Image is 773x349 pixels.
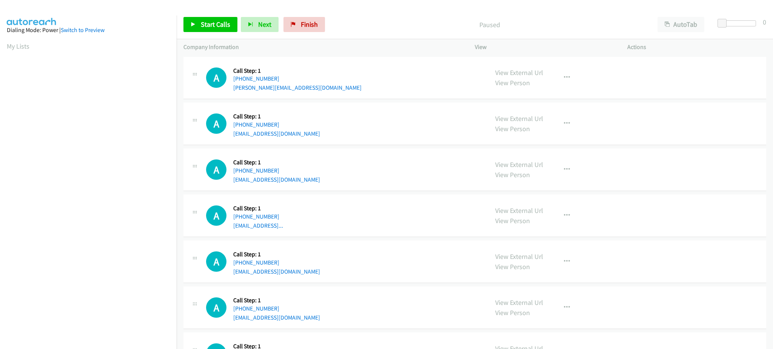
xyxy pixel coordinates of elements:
a: View Person [495,170,530,179]
h1: A [206,205,226,226]
button: AutoTab [658,17,704,32]
div: The call is yet to be attempted [206,297,226,318]
a: View Person [495,308,530,317]
div: The call is yet to be attempted [206,159,226,180]
h5: Call Step: 1 [233,251,320,258]
div: The call is yet to be attempted [206,251,226,272]
a: View External Url [495,160,543,169]
p: Actions [627,43,766,52]
a: [EMAIL_ADDRESS][DOMAIN_NAME] [233,268,320,275]
a: Switch to Preview [61,26,105,34]
p: View [475,43,614,52]
h5: Call Step: 1 [233,67,362,75]
a: [EMAIL_ADDRESS][DOMAIN_NAME] [233,314,320,321]
h5: Call Step: 1 [233,297,320,304]
a: [PHONE_NUMBER] [233,121,279,128]
div: The call is yet to be attempted [206,113,226,134]
h5: Call Step: 1 [233,205,283,212]
div: The call is yet to be attempted [206,67,226,88]
a: View External Url [495,206,543,215]
p: Paused [335,20,644,30]
div: Dialing Mode: Power | [7,26,170,35]
a: [PHONE_NUMBER] [233,75,279,82]
h1: A [206,67,226,88]
a: My Lists [7,42,29,51]
a: Start Calls [183,17,237,32]
a: [PHONE_NUMBER] [233,259,279,266]
span: Finish [301,20,318,29]
a: [EMAIL_ADDRESS][DOMAIN_NAME] [233,176,320,183]
a: View External Url [495,68,543,77]
a: View Person [495,216,530,225]
h1: A [206,113,226,134]
a: View Person [495,262,530,271]
a: [PERSON_NAME][EMAIL_ADDRESS][DOMAIN_NAME] [233,84,362,91]
a: View External Url [495,298,543,307]
a: View External Url [495,252,543,261]
a: [EMAIL_ADDRESS][DOMAIN_NAME] [233,130,320,137]
a: [PHONE_NUMBER] [233,305,279,312]
a: [PHONE_NUMBER] [233,213,279,220]
span: Next [258,20,271,29]
div: The call is yet to be attempted [206,205,226,226]
a: [EMAIL_ADDRESS]... [233,222,283,229]
span: Start Calls [201,20,230,29]
p: Company Information [183,43,461,52]
h5: Call Step: 1 [233,113,320,120]
a: View External Url [495,114,543,123]
div: Delay between calls (in seconds) [721,20,756,26]
a: View Person [495,78,530,87]
div: 0 [763,17,766,27]
a: View Person [495,124,530,133]
a: Finish [283,17,325,32]
h5: Call Step: 1 [233,159,320,166]
h1: A [206,251,226,272]
a: [PHONE_NUMBER] [233,167,279,174]
button: Next [241,17,279,32]
h1: A [206,159,226,180]
h1: A [206,297,226,318]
